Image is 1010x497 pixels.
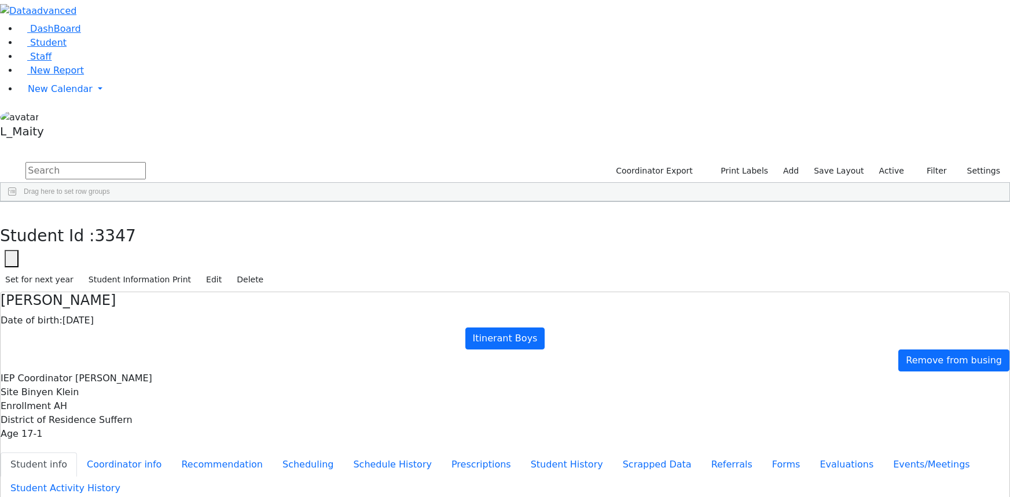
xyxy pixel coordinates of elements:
[30,37,67,48] span: Student
[952,162,1005,180] button: Settings
[1,413,96,427] label: District of Residence
[702,452,762,477] button: Referrals
[25,162,146,179] input: Search
[83,271,196,289] button: Student Information Print
[465,327,545,349] a: Itinerant Boys
[442,452,521,477] button: Prescriptions
[1,371,72,385] label: IEP Coordinator
[1,292,1009,309] h4: [PERSON_NAME]
[521,452,613,477] button: Student History
[778,162,804,180] a: Add
[28,83,93,94] span: New Calendar
[171,452,273,477] button: Recommendation
[30,51,52,62] span: Staff
[707,162,773,180] button: Print Labels
[19,51,52,62] a: Staff
[906,355,1002,366] span: Remove from busing
[613,452,702,477] button: Scrapped Data
[54,400,67,411] span: AH
[1,427,19,441] label: Age
[343,452,442,477] button: Schedule History
[874,162,909,180] label: Active
[608,162,698,180] button: Coordinator Export
[24,187,110,196] span: Drag here to set row groups
[1,452,77,477] button: Student info
[19,23,81,34] a: DashBoard
[762,452,810,477] button: Forms
[30,23,81,34] span: DashBoard
[201,271,227,289] button: Edit
[809,162,869,180] button: Save Layout
[75,373,152,384] span: [PERSON_NAME]
[21,386,79,397] span: Binyen Klein
[99,414,133,425] span: Suffern
[19,65,84,76] a: New Report
[232,271,269,289] button: Delete
[21,428,42,439] span: 17-1
[19,37,67,48] a: Student
[1,385,19,399] label: Site
[95,226,136,245] span: 3347
[19,78,1010,101] a: New Calendar
[810,452,883,477] button: Evaluations
[912,162,952,180] button: Filter
[273,452,343,477] button: Scheduling
[77,452,171,477] button: Coordinator info
[1,314,1009,327] div: [DATE]
[1,399,51,413] label: Enrollment
[898,349,1009,371] a: Remove from busing
[883,452,979,477] button: Events/Meetings
[30,65,84,76] span: New Report
[1,314,63,327] label: Date of birth:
